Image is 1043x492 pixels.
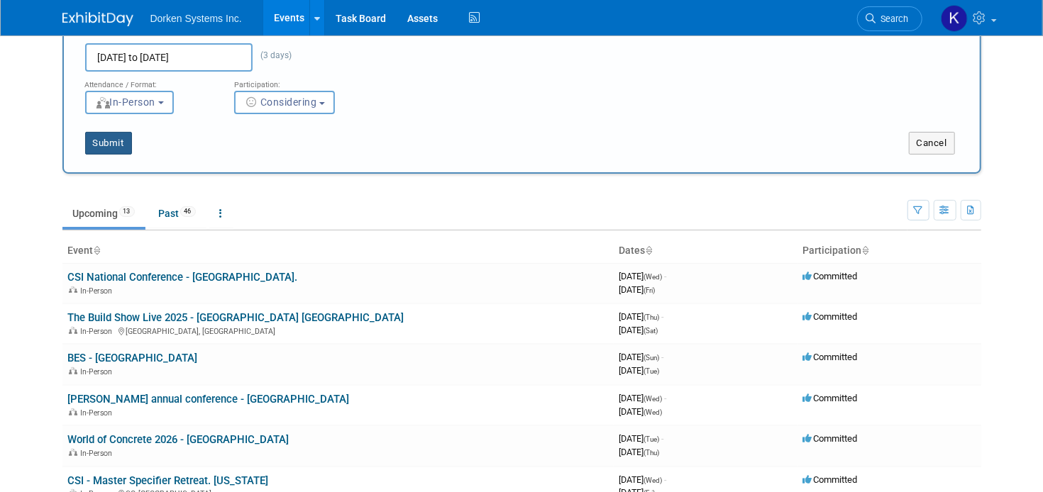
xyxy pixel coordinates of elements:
[665,474,667,485] span: -
[81,449,117,458] span: In-Person
[619,406,663,417] span: [DATE]
[148,200,206,227] a: Past46
[68,325,608,336] div: [GEOGRAPHIC_DATA], [GEOGRAPHIC_DATA]
[803,474,858,485] span: Committed
[662,311,664,322] span: -
[94,245,101,256] a: Sort by Event Name
[619,474,667,485] span: [DATE]
[662,352,664,362] span: -
[62,200,145,227] a: Upcoming13
[619,325,658,335] span: [DATE]
[646,245,653,256] a: Sort by Start Date
[619,271,667,281] span: [DATE]
[803,352,858,362] span: Committed
[62,239,614,263] th: Event
[644,327,658,335] span: (Sat)
[81,286,117,296] span: In-Person
[614,239,798,263] th: Dates
[81,408,117,418] span: In-Person
[68,352,198,364] a: BES - [GEOGRAPHIC_DATA]
[81,327,117,336] span: In-Person
[119,206,135,217] span: 13
[69,286,77,293] img: In-Person Event
[644,273,663,281] span: (Wed)
[69,327,77,334] img: In-Person Event
[234,91,335,114] button: Considering
[876,13,909,24] span: Search
[69,408,77,415] img: In-Person Event
[665,393,667,403] span: -
[69,367,77,374] img: In-Person Event
[68,393,350,406] a: [PERSON_NAME] annual conference - [GEOGRAPHIC_DATA]
[85,72,213,90] div: Attendance / Format:
[803,393,858,403] span: Committed
[909,132,955,155] button: Cancel
[662,433,664,444] span: -
[803,271,858,281] span: Committed
[941,5,968,32] img: Kris Crowe
[644,395,663,403] span: (Wed)
[68,433,289,446] a: World of Concrete 2026 - [GEOGRAPHIC_DATA]
[244,96,317,108] span: Considering
[619,447,660,457] span: [DATE]
[803,433,858,444] span: Committed
[85,91,174,114] button: In-Person
[69,449,77,456] img: In-Person Event
[234,72,362,90] div: Participation:
[81,367,117,376] span: In-Person
[68,271,298,284] a: CSI National Conference - [GEOGRAPHIC_DATA].
[665,271,667,281] span: -
[85,43,253,72] input: Start Date - End Date
[619,284,656,295] span: [DATE]
[798,239,981,263] th: Participation
[62,12,133,26] img: ExhibitDay
[644,449,660,457] span: (Thu)
[180,206,196,217] span: 46
[68,474,269,487] a: CSI - Master Specifier Retreat. [US_STATE]
[85,132,132,155] button: Submit
[619,393,667,403] span: [DATE]
[644,286,656,294] span: (Fri)
[862,245,869,256] a: Sort by Participation Type
[150,13,242,24] span: Dorken Systems Inc.
[619,311,664,322] span: [DATE]
[803,311,858,322] span: Committed
[253,50,292,60] span: (3 days)
[644,476,663,484] span: (Wed)
[644,435,660,443] span: (Tue)
[644,367,660,375] span: (Tue)
[619,365,660,376] span: [DATE]
[644,408,663,416] span: (Wed)
[619,352,664,362] span: [DATE]
[95,96,156,108] span: In-Person
[644,313,660,321] span: (Thu)
[644,354,660,362] span: (Sun)
[857,6,922,31] a: Search
[619,433,664,444] span: [DATE]
[68,311,404,324] a: The Build Show Live 2025 - [GEOGRAPHIC_DATA] [GEOGRAPHIC_DATA]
